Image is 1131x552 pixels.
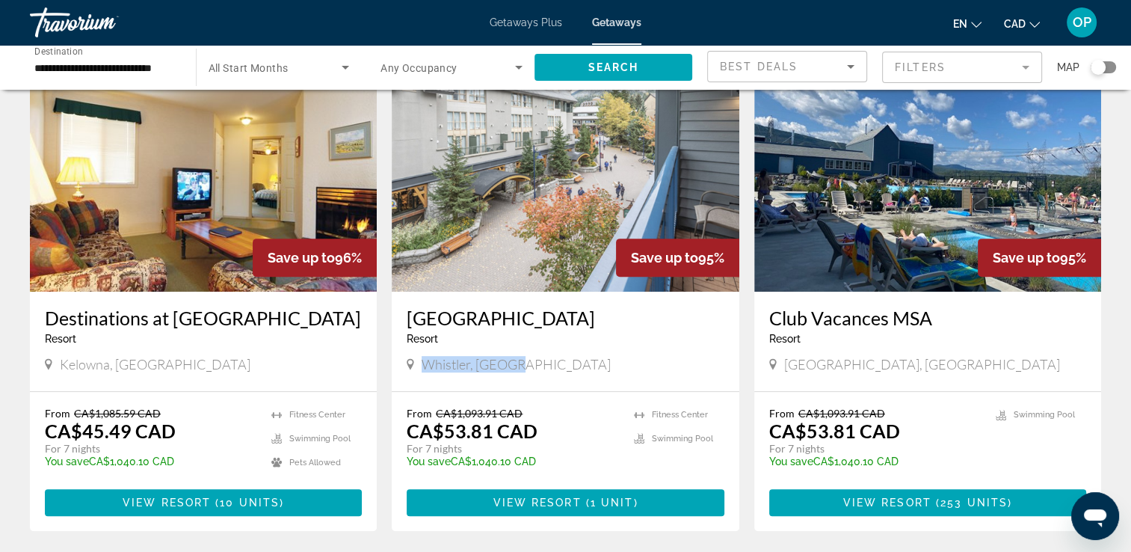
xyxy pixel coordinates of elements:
[931,497,1012,509] span: ( )
[534,54,693,81] button: Search
[843,497,931,509] span: View Resort
[1073,15,1091,30] span: OP
[253,239,377,277] div: 96%
[45,307,362,329] a: Destinations at [GEOGRAPHIC_DATA]
[798,407,885,420] span: CA$1,093.91 CAD
[30,3,179,42] a: Travorium
[978,239,1101,277] div: 95%
[631,250,698,266] span: Save up to
[123,497,211,509] span: View Resort
[436,407,523,420] span: CA$1,093.91 CAD
[588,61,638,73] span: Search
[940,497,1008,509] span: 253 units
[769,442,981,456] p: For 7 nights
[769,489,1086,516] button: View Resort(253 units)
[652,434,713,444] span: Swimming Pool
[407,456,618,467] p: CA$1,040.10 CAD
[45,489,362,516] button: View Resort(10 units)
[407,407,432,420] span: From
[769,333,801,345] span: Resort
[407,489,724,516] button: View Resort(1 unit)
[754,52,1101,292] img: 2621O01X.jpg
[45,333,76,345] span: Resort
[769,407,795,420] span: From
[407,442,618,456] p: For 7 nights
[769,420,900,442] p: CA$53.81 CAD
[34,46,83,56] span: Destination
[769,456,813,467] span: You save
[1057,57,1079,78] span: Map
[616,239,739,277] div: 95%
[268,250,335,266] span: Save up to
[1071,492,1119,540] iframe: Button to launch messaging window
[45,456,256,467] p: CA$1,040.10 CAD
[953,13,981,34] button: Change language
[407,333,438,345] span: Resort
[289,434,351,444] span: Swimming Pool
[45,456,89,467] span: You save
[784,356,1060,372] span: [GEOGRAPHIC_DATA], [GEOGRAPHIC_DATA]
[1004,13,1040,34] button: Change currency
[652,410,708,420] span: Fitness Center
[211,497,284,509] span: ( )
[720,61,798,73] span: Best Deals
[953,18,967,30] span: en
[422,356,611,372] span: Whistler, [GEOGRAPHIC_DATA]
[769,456,981,467] p: CA$1,040.10 CAD
[289,410,345,420] span: Fitness Center
[209,62,289,74] span: All Start Months
[45,442,256,456] p: For 7 nights
[220,497,280,509] span: 10 units
[74,407,161,420] span: CA$1,085.59 CAD
[592,16,641,28] a: Getaways
[380,62,457,74] span: Any Occupancy
[45,420,176,442] p: CA$45.49 CAD
[30,52,377,292] img: 6849I01L.jpg
[407,420,537,442] p: CA$53.81 CAD
[720,58,854,76] mat-select: Sort by
[993,250,1060,266] span: Save up to
[490,16,562,28] a: Getaways Plus
[582,497,638,509] span: ( )
[1062,7,1101,38] button: User Menu
[882,51,1042,84] button: Filter
[591,497,634,509] span: 1 unit
[289,458,341,467] span: Pets Allowed
[493,497,581,509] span: View Resort
[407,456,451,467] span: You save
[407,307,724,329] a: [GEOGRAPHIC_DATA]
[1014,410,1075,420] span: Swimming Pool
[392,52,739,292] img: 1713O01X.jpg
[769,307,1086,329] a: Club Vacances MSA
[1004,18,1026,30] span: CAD
[45,407,70,420] span: From
[60,356,250,372] span: Kelowna, [GEOGRAPHIC_DATA]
